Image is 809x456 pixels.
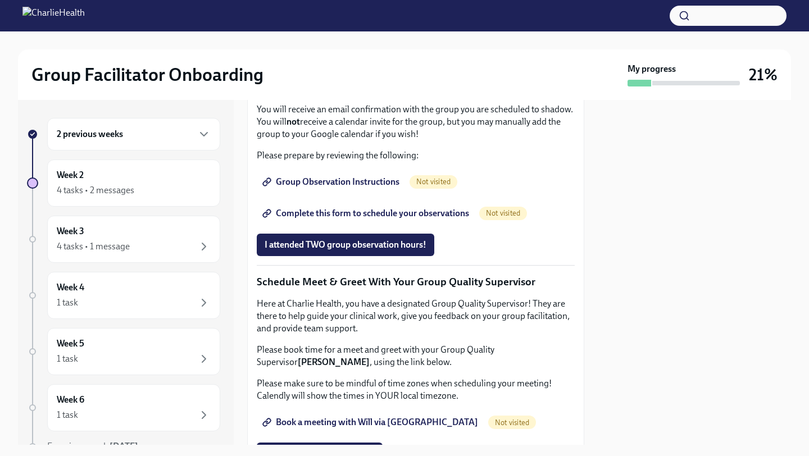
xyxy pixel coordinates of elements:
p: Here at Charlie Health, you have a designated Group Quality Supervisor! They are there to help gu... [257,298,575,335]
strong: not [287,116,300,127]
h6: Week 5 [57,338,84,350]
strong: [PERSON_NAME] [298,357,370,367]
a: Group Observation Instructions [257,171,407,193]
div: 1 task [57,297,78,309]
a: Week 61 task [27,384,220,431]
a: Week 24 tasks • 2 messages [27,159,220,207]
h6: Week 3 [57,225,84,238]
p: Please book time for a meet and greet with your Group Quality Supervisor , using the link below. [257,344,575,368]
strong: [DATE] [110,441,138,452]
span: Group Observation Instructions [265,176,399,188]
span: Not visited [488,418,536,427]
a: Book a meeting with Will via [GEOGRAPHIC_DATA] [257,411,486,434]
p: Please make sure to be mindful of time zones when scheduling your meeting! Calendly will show the... [257,377,575,402]
a: Week 41 task [27,272,220,319]
img: CharlieHealth [22,7,85,25]
span: Complete this form to schedule your observations [265,208,469,219]
span: Book a meeting with Will via [GEOGRAPHIC_DATA] [265,417,478,428]
span: Not visited [479,209,527,217]
strong: My progress [628,63,676,75]
div: 1 task [57,409,78,421]
a: Complete this form to schedule your observations [257,202,477,225]
a: Week 51 task [27,328,220,375]
button: I attended TWO group observation hours! [257,234,434,256]
div: 4 tasks • 2 messages [57,184,134,197]
p: Please prepare by reviewing the following: [257,149,575,162]
div: 2 previous weeks [47,118,220,151]
span: Not visited [410,177,457,186]
div: 4 tasks • 1 message [57,240,130,253]
p: Schedule Meet & Greet With Your Group Quality Supervisor [257,275,575,289]
h2: Group Facilitator Onboarding [31,63,263,86]
p: You will receive an email confirmation with the group you are scheduled to shadow. You will recei... [257,103,575,140]
h3: 21% [749,65,778,85]
h6: Week 2 [57,169,84,181]
h6: 2 previous weeks [57,128,123,140]
div: 1 task [57,353,78,365]
span: Experience ends [47,441,138,452]
span: I attended TWO group observation hours! [265,239,426,250]
h6: Week 6 [57,394,84,406]
a: Week 34 tasks • 1 message [27,216,220,263]
h6: Week 4 [57,281,84,294]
